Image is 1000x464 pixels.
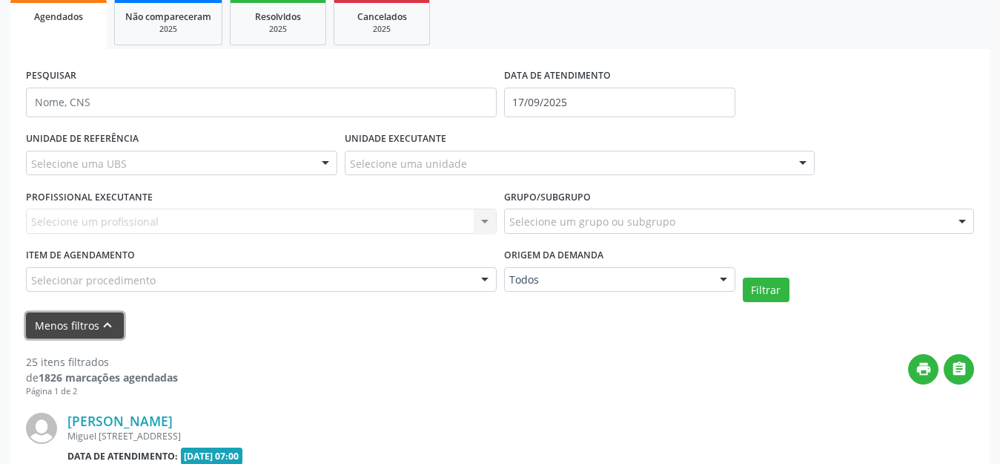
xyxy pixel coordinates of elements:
[39,370,178,385] strong: 1826 marcações agendadas
[504,88,735,117] input: Selecione um intervalo
[504,65,611,88] label: DATA DE ATENDIMENTO
[26,88,497,117] input: Nome, CNS
[26,354,178,370] div: 25 itens filtrados
[34,10,83,23] span: Agendados
[26,244,135,267] label: Item de agendamento
[67,430,752,442] div: Miguel [STREET_ADDRESS]
[504,186,591,209] label: Grupo/Subgrupo
[345,128,446,151] label: UNIDADE EXECUTANTE
[504,244,603,267] label: Origem da demanda
[99,317,116,333] i: keyboard_arrow_up
[743,278,789,303] button: Filtrar
[26,128,139,151] label: UNIDADE DE REFERÊNCIA
[125,24,211,35] div: 2025
[26,65,76,88] label: PESQUISAR
[255,10,301,23] span: Resolvidos
[908,354,938,385] button: print
[67,450,178,463] b: Data de atendimento:
[26,370,178,385] div: de
[31,156,127,171] span: Selecione uma UBS
[26,385,178,398] div: Página 1 de 2
[350,156,467,171] span: Selecione uma unidade
[241,24,315,35] div: 2025
[125,10,211,23] span: Não compareceram
[944,354,974,385] button: 
[951,361,967,377] i: 
[31,272,156,288] span: Selecionar procedimento
[915,361,932,377] i: print
[357,10,407,23] span: Cancelados
[26,313,124,339] button: Menos filtroskeyboard_arrow_up
[509,214,675,229] span: Selecione um grupo ou subgrupo
[26,413,57,444] img: img
[26,186,153,209] label: PROFISSIONAL EXECUTANTE
[67,413,173,429] a: [PERSON_NAME]
[345,24,419,35] div: 2025
[509,272,705,287] span: Todos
